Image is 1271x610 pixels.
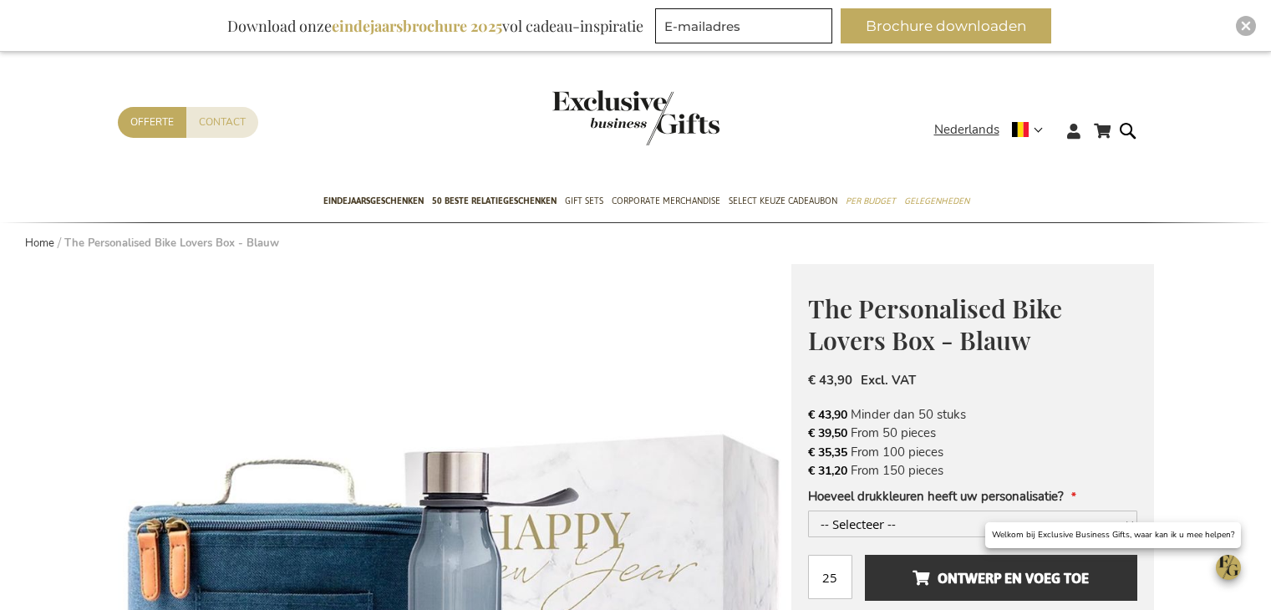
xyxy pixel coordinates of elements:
[934,120,1054,140] div: Nederlands
[64,236,279,251] strong: The Personalised Bike Lovers Box - Blauw
[1241,21,1251,31] img: Close
[808,405,1137,424] li: Minder dan 50 stuks
[808,463,847,479] span: € 31,20
[332,16,502,36] b: eindejaarsbrochure 2025
[612,192,720,210] span: Corporate Merchandise
[808,424,1137,442] li: From 50 pieces
[913,565,1089,592] span: Ontwerp en voeg toe
[841,8,1051,43] button: Brochure downloaden
[808,555,852,599] input: Aantal
[808,461,1137,480] li: From 150 pieces
[655,8,837,48] form: marketing offers and promotions
[846,192,896,210] span: Per Budget
[118,107,186,138] a: Offerte
[808,407,847,423] span: € 43,90
[808,488,1064,505] span: Hoeveel drukkleuren heeft uw personalisatie?
[808,425,847,441] span: € 39,50
[1236,16,1256,36] div: Close
[934,120,999,140] span: Nederlands
[220,8,651,43] div: Download onze vol cadeau-inspiratie
[729,192,837,210] span: Select Keuze Cadeaubon
[808,443,1137,461] li: From 100 pieces
[808,292,1062,358] span: The Personalised Bike Lovers Box - Blauw
[552,90,636,145] a: store logo
[861,372,916,389] span: Excl. VAT
[186,107,258,138] a: Contact
[25,236,54,251] a: Home
[323,192,424,210] span: Eindejaarsgeschenken
[655,8,832,43] input: E-mailadres
[808,372,852,389] span: € 43,90
[432,192,557,210] span: 50 beste relatiegeschenken
[552,90,719,145] img: Exclusive Business gifts logo
[808,445,847,460] span: € 35,35
[865,555,1136,601] button: Ontwerp en voeg toe
[565,192,603,210] span: Gift Sets
[904,192,969,210] span: Gelegenheden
